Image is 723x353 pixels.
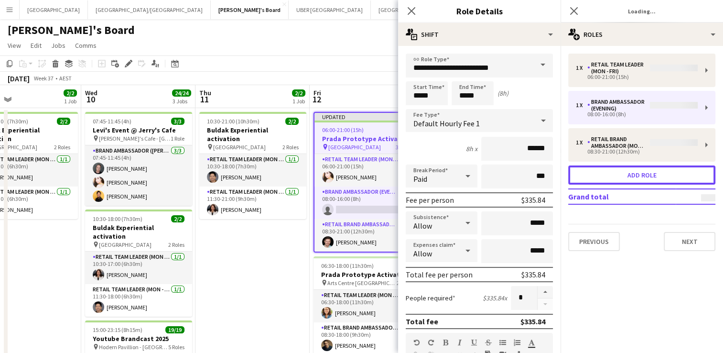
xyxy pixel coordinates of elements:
div: Shift [398,23,561,46]
div: [DATE] [8,74,30,83]
div: 1 Job [64,98,76,105]
h1: [PERSON_NAME]'s Board [8,23,135,37]
span: 3/3 [171,118,184,125]
span: 3 Roles [396,143,412,151]
app-card-role: RETAIL Team Leader (Mon - Fri)1/106:00-21:00 (15h)[PERSON_NAME] [314,154,420,187]
app-card-role: RETAIL Team Leader (Mon - Fri)1/111:30-21:00 (9h30m)[PERSON_NAME] [199,187,306,219]
span: 10:30-21:00 (10h30m) [207,118,259,125]
span: Fri [313,88,321,97]
span: 5 Roles [168,343,184,351]
button: Previous [568,232,620,251]
span: Jobs [51,41,65,50]
span: 10 [84,94,97,105]
h3: Loading... [561,5,723,17]
div: AEST [59,75,72,82]
span: 24/24 [172,89,191,97]
span: 15:00-23:15 (8h15m) [93,326,142,333]
span: 11 [198,94,211,105]
button: Next [664,232,715,251]
button: Text Color [528,339,535,346]
app-card-role: Brand Ambassador ([PERSON_NAME])3/307:45-11:45 (4h)[PERSON_NAME][PERSON_NAME][PERSON_NAME] [85,145,192,206]
span: Arts Centre [GEOGRAPHIC_DATA] [327,279,397,287]
button: Unordered List [499,339,506,346]
a: Edit [27,39,45,52]
div: $335.84 x [483,294,507,302]
span: Hodern Pavillion - [GEOGRAPHIC_DATA] [99,343,168,351]
span: Default Hourly Fee 1 [413,119,480,128]
a: Comms [71,39,100,52]
button: Bold [442,339,449,346]
div: $335.84 [520,317,545,326]
h3: Buldak Experiential activation [199,126,306,143]
button: [PERSON_NAME]'s Board [211,0,289,19]
h3: Prada Prototype Activation [314,134,420,143]
span: Thu [199,88,211,97]
span: Wed [85,88,97,97]
button: Strikethrough [485,339,492,346]
button: [GEOGRAPHIC_DATA] [20,0,88,19]
span: 2/2 [64,89,77,97]
span: 2 Roles [168,241,184,248]
button: UBER [GEOGRAPHIC_DATA] [289,0,371,19]
h3: Youtube Brandcast 2025 [85,334,192,343]
span: 06:00-21:00 (15h) [322,126,364,133]
span: [PERSON_NAME]'s Cafe - [GEOGRAPHIC_DATA] [99,135,171,142]
app-job-card: 10:30-21:00 (10h30m)2/2Buldak Experiential activation [GEOGRAPHIC_DATA]2 RolesRETAIL Team Leader ... [199,112,306,219]
span: 1 Role [171,135,184,142]
span: 2/2 [171,215,184,222]
div: $335.84 [521,195,545,205]
a: Jobs [47,39,69,52]
div: Total fee [406,317,438,326]
button: Ordered List [514,339,520,346]
h3: Prada Prototype Activation [313,270,421,279]
div: 1 Job [292,98,305,105]
span: 19/19 [165,326,184,333]
span: Edit [31,41,42,50]
button: Redo [428,339,434,346]
span: 2 Roles [397,279,413,287]
h3: Levi's Event @ Jerry's Cafe [85,126,192,134]
app-card-role: RETAIL Team Leader (Mon - Fri)1/106:30-18:00 (11h30m)[PERSON_NAME] [313,290,421,322]
span: [GEOGRAPHIC_DATA] [328,143,381,151]
label: People required [406,294,455,302]
button: [GEOGRAPHIC_DATA] [371,0,439,19]
button: Increase [538,286,553,298]
span: 07:45-11:45 (4h) [93,118,131,125]
button: Italic [456,339,463,346]
span: Comms [75,41,97,50]
div: (8h) [497,89,508,98]
div: 3 Jobs [173,98,191,105]
span: Allow [413,221,432,231]
app-job-card: 10:30-18:00 (7h30m)2/2Buldak Experiential activation [GEOGRAPHIC_DATA]2 RolesRETAIL Team Leader (... [85,210,192,317]
span: 2/2 [292,89,305,97]
span: Paid [413,174,427,184]
span: [GEOGRAPHIC_DATA] [213,143,266,151]
div: Updated [314,113,420,121]
app-card-role: RETAIL Team Leader (Mon - Fri)1/110:30-17:00 (6h30m)[PERSON_NAME] [85,252,192,284]
span: 2/2 [57,118,70,125]
app-card-role: RETAIL Team Leader (Mon - Fri)1/111:30-18:00 (6h30m)[PERSON_NAME] [85,284,192,317]
span: 06:30-18:00 (11h30m) [321,262,374,269]
app-job-card: Updated06:00-21:00 (15h)2/3Prada Prototype Activation [GEOGRAPHIC_DATA]3 RolesRETAIL Team Leader ... [313,112,421,253]
div: Fee per person [406,195,454,205]
button: Underline [471,339,477,346]
div: $335.84 [521,270,545,279]
a: View [4,39,25,52]
h3: Role Details [398,5,561,17]
span: [GEOGRAPHIC_DATA] [99,241,151,248]
div: 8h x [466,144,477,153]
span: 12 [312,94,321,105]
button: Add role [568,165,715,185]
div: Total fee per person [406,270,473,279]
div: Roles [561,23,723,46]
span: 2/2 [285,118,299,125]
span: Week 37 [32,75,55,82]
span: 2 Roles [282,143,299,151]
app-card-role: RETAIL Team Leader (Mon - Fri)1/110:30-18:00 (7h30m)[PERSON_NAME] [199,154,306,187]
app-job-card: 07:45-11:45 (4h)3/3Levi's Event @ Jerry's Cafe [PERSON_NAME]'s Cafe - [GEOGRAPHIC_DATA]1 RoleBran... [85,112,192,206]
button: Undo [413,339,420,346]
